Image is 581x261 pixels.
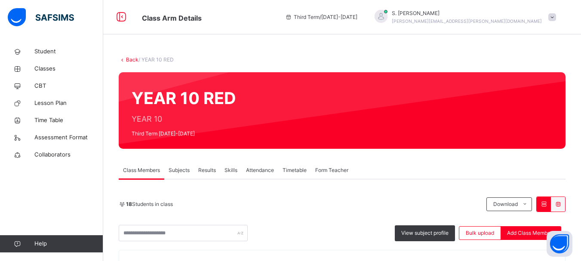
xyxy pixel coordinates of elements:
[34,150,103,159] span: Collaborators
[315,166,348,174] span: Form Teacher
[8,8,74,26] img: safsims
[283,166,307,174] span: Timetable
[34,116,103,125] span: Time Table
[466,229,494,237] span: Bulk upload
[34,99,103,107] span: Lesson Plan
[34,64,103,73] span: Classes
[246,166,274,174] span: Attendance
[224,166,237,174] span: Skills
[285,13,357,21] span: session/term information
[34,47,103,56] span: Student
[34,133,103,142] span: Assessment Format
[547,231,572,257] button: Open asap
[198,166,216,174] span: Results
[34,240,103,248] span: Help
[493,200,518,208] span: Download
[169,166,190,174] span: Subjects
[138,56,174,63] span: / YEAR 10 RED
[123,166,160,174] span: Class Members
[366,9,560,25] div: S.Allen-Taylor
[34,82,103,90] span: CBT
[392,9,542,17] span: S. [PERSON_NAME]
[401,229,449,237] span: View subject profile
[507,229,555,237] span: Add Class Members
[126,201,132,207] b: 18
[142,14,202,22] span: Class Arm Details
[126,56,138,63] a: Back
[126,200,173,208] span: Students in class
[392,18,542,24] span: [PERSON_NAME][EMAIL_ADDRESS][PERSON_NAME][DOMAIN_NAME]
